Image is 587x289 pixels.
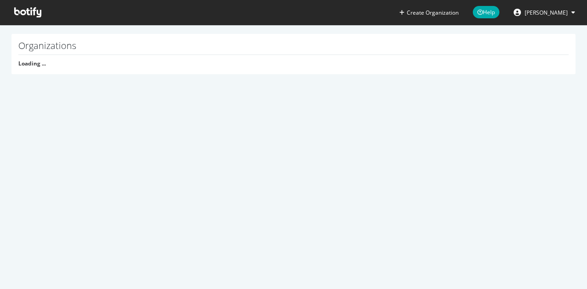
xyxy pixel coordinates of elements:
span: Help [473,6,499,18]
h1: Organizations [18,41,569,55]
button: [PERSON_NAME] [506,5,582,20]
button: Create Organization [399,8,459,17]
span: Vinod Immanni [525,9,568,16]
strong: Loading ... [18,60,46,67]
